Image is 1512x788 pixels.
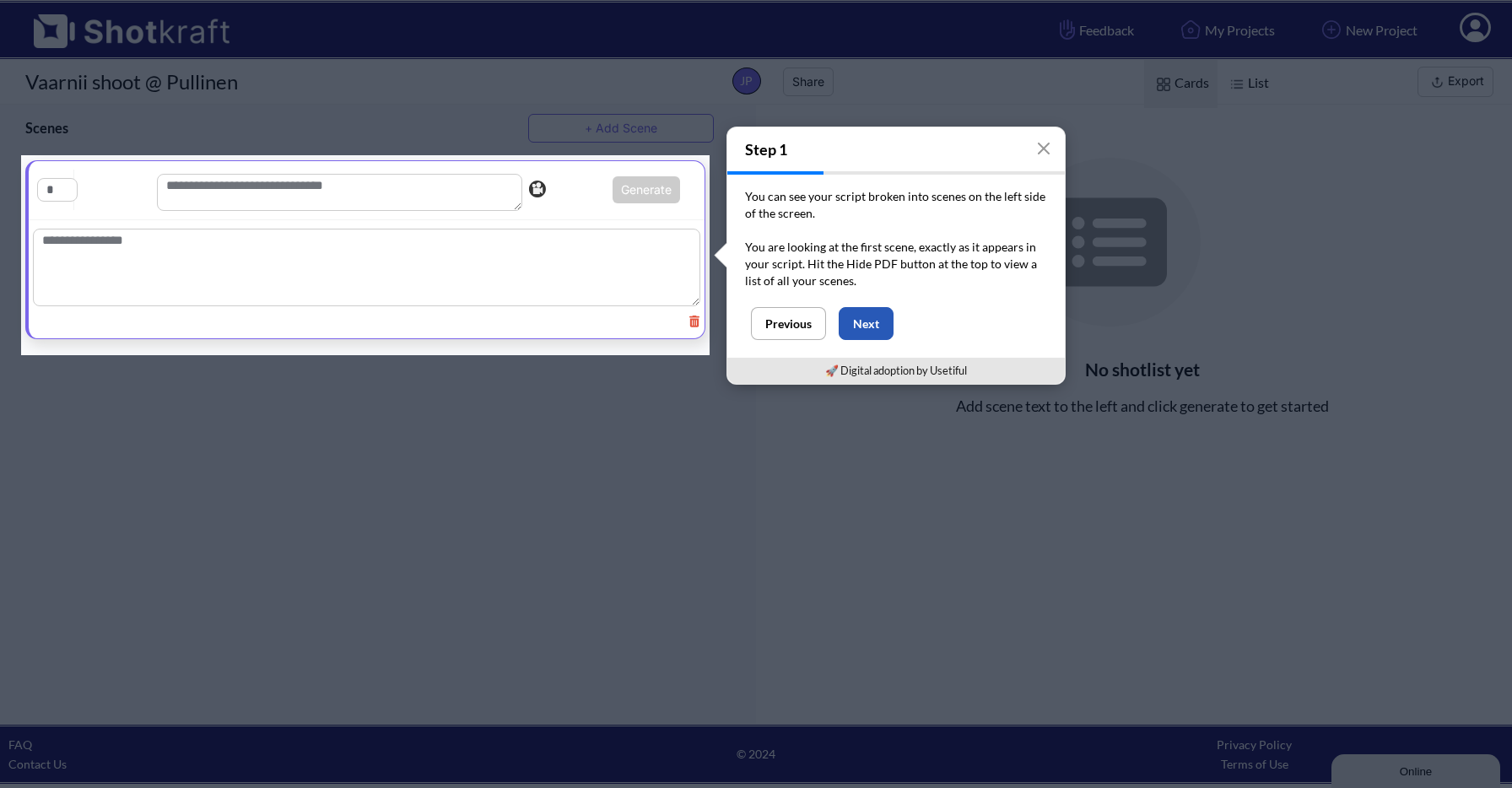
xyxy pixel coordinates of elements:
img: Camera Icon [525,176,548,202]
button: Next [839,307,894,340]
button: Generate [613,176,680,203]
p: You can see your script broken into scenes on the left side of the screen. [745,188,1047,239]
button: Previous [751,307,826,340]
div: Online [13,14,156,27]
h4: Step 1 [727,127,1065,171]
a: 🚀 Digital adoption by Usetiful [825,364,967,377]
p: You are looking at the first scene, exactly as it appears in your script. Hit the Hide PDF button... [745,239,1047,289]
